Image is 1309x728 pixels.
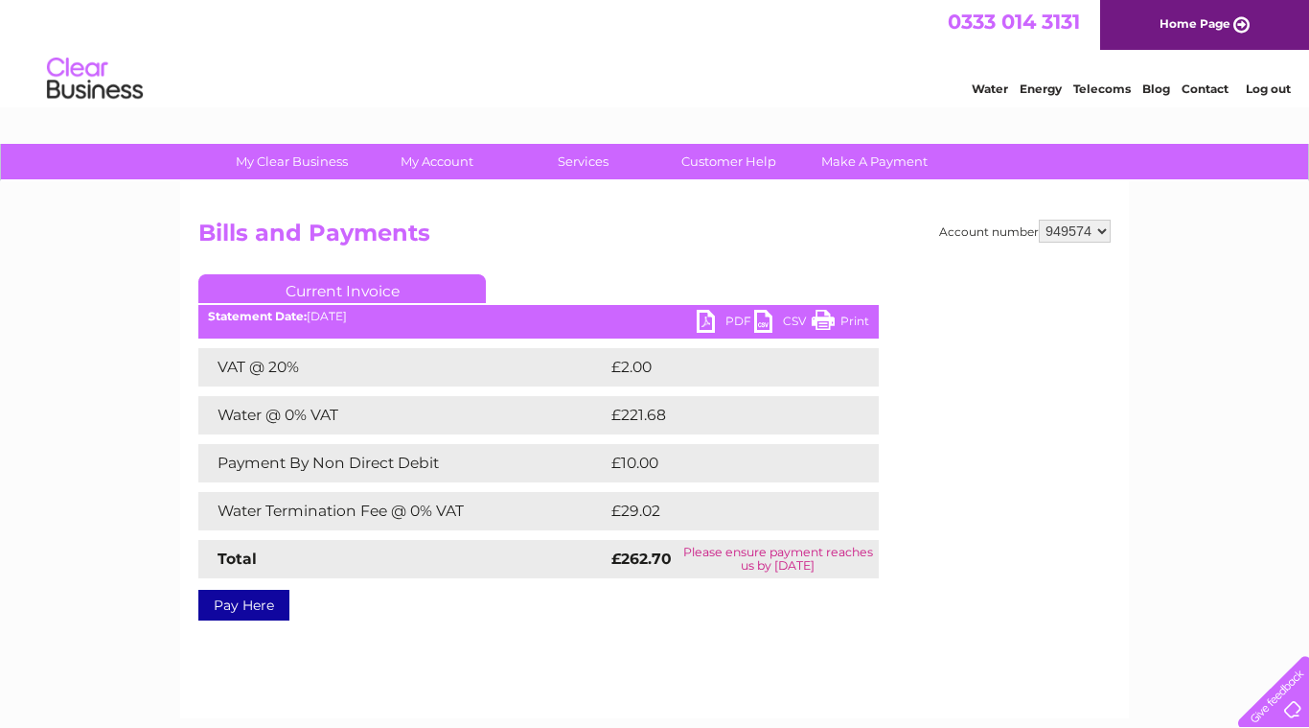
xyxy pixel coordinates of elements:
[198,310,879,323] div: [DATE]
[198,396,607,434] td: Water @ 0% VAT
[607,444,839,482] td: £10.00
[46,50,144,108] img: logo.png
[208,309,307,323] b: Statement Date:
[203,11,1109,93] div: Clear Business is a trading name of Verastar Limited (registered in [GEOGRAPHIC_DATA] No. 3667643...
[1142,82,1170,96] a: Blog
[812,310,869,338] a: Print
[1020,82,1062,96] a: Energy
[650,144,808,179] a: Customer Help
[939,220,1111,243] div: Account number
[754,310,812,338] a: CSV
[611,550,672,568] strong: £262.70
[198,348,607,387] td: VAT @ 20%
[795,144,953,179] a: Make A Payment
[198,492,607,530] td: Water Termination Fee @ 0% VAT
[1182,82,1229,96] a: Contact
[198,220,1111,256] h2: Bills and Payments
[198,444,607,482] td: Payment By Non Direct Debit
[972,82,1008,96] a: Water
[677,540,879,578] td: Please ensure payment reaches us by [DATE]
[1246,82,1291,96] a: Log out
[358,144,517,179] a: My Account
[607,348,835,387] td: £2.00
[948,10,1080,34] a: 0333 014 3131
[504,144,662,179] a: Services
[1073,82,1131,96] a: Telecoms
[607,396,843,434] td: £221.68
[198,274,486,303] a: Current Invoice
[213,144,371,179] a: My Clear Business
[697,310,754,338] a: PDF
[198,590,289,621] a: Pay Here
[607,492,840,530] td: £29.02
[218,550,257,568] strong: Total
